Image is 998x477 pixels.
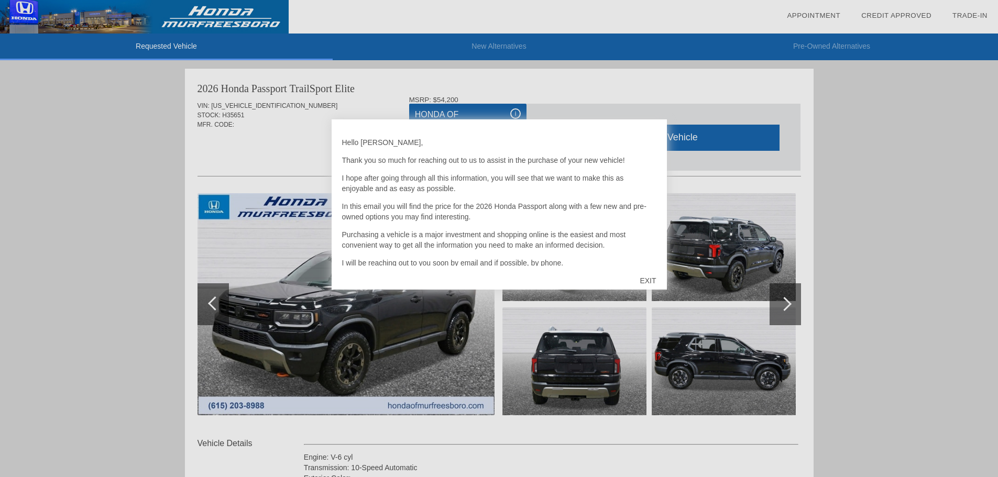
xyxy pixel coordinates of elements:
[342,258,656,268] p: I will be reaching out to you soon by email and if possible, by phone.
[861,12,931,19] a: Credit Approved
[629,265,666,296] div: EXIT
[787,12,840,19] a: Appointment
[342,229,656,250] p: Purchasing a vehicle is a major investment and shopping online is the easiest and most convenient...
[342,201,656,222] p: In this email you will find the price for the 2026 Honda Passport along with a few new and pre-ow...
[342,137,656,148] p: Hello [PERSON_NAME],
[952,12,988,19] a: Trade-In
[342,155,656,165] p: Thank you so much for reaching out to us to assist in the purchase of your new vehicle!
[342,173,656,194] p: I hope after going through all this information, you will see that we want to make this as enjoya...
